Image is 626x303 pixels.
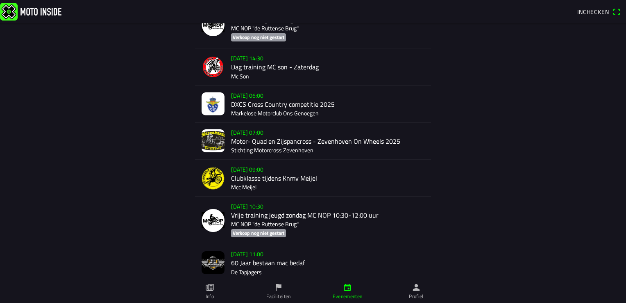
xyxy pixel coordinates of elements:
[195,197,431,244] a: [DATE] 10:30Vrije training jeugd zondag MC NOP 10:30-12:00 uurMC NOP "de Ruttense Brug"Verkoop no...
[577,7,609,16] span: Inchecken
[333,293,363,300] ion-label: Evenementen
[274,283,283,292] ion-icon: flag
[195,86,431,123] a: [DATE] 06:00DXCS Cross Country competitie 2025Markelose Motorclub Ons Genoegen
[202,251,225,274] img: FPyWlcerzEXqUMuL5hjUx9yJ6WAfvQJe4uFRXTbk.jpg
[195,160,431,197] a: [DATE] 09:00Clubklasse tijdens Knmv MeijelMcc Meijel
[205,283,214,292] ion-icon: paper
[206,293,214,300] ion-label: Info
[202,92,225,115] img: AFFeeIxnsgetZ59Djh9zHoMlSo8wVdQP4ewsvtr6.jpg
[343,283,352,292] ion-icon: calendar
[412,283,421,292] ion-icon: person
[195,244,431,281] a: [DATE] 11:0060 Jaar bestaan mac bedafDe Tapjagers
[202,129,225,152] img: ym7zd07UakFQaleHQQVX3MjOpSWNDAaosxiDTUKw.jpg
[573,5,624,18] a: Incheckenqr scanner
[266,293,290,300] ion-label: Faciliteiten
[409,293,424,300] ion-label: Profiel
[195,123,431,160] a: [DATE] 07:00Motor- Quad en Zijspancross - Zevenhoven On Wheels 2025Stichting Motorcross Zevenhoven
[202,209,225,232] img: NjdwpvkGicnr6oC83998ZTDUeXJJ29cK9cmzxz8K.png
[202,167,225,190] img: ZwtDOTolzW4onLZR3ELLYaKeEV42DaUHIUgcqF80.png
[195,48,431,85] a: [DATE] 14:30Dag training MC son - ZaterdagMc Son
[202,55,225,78] img: sfRBxcGZmvZ0K6QUyq9TbY0sbKJYVDoKWVN9jkDZ.png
